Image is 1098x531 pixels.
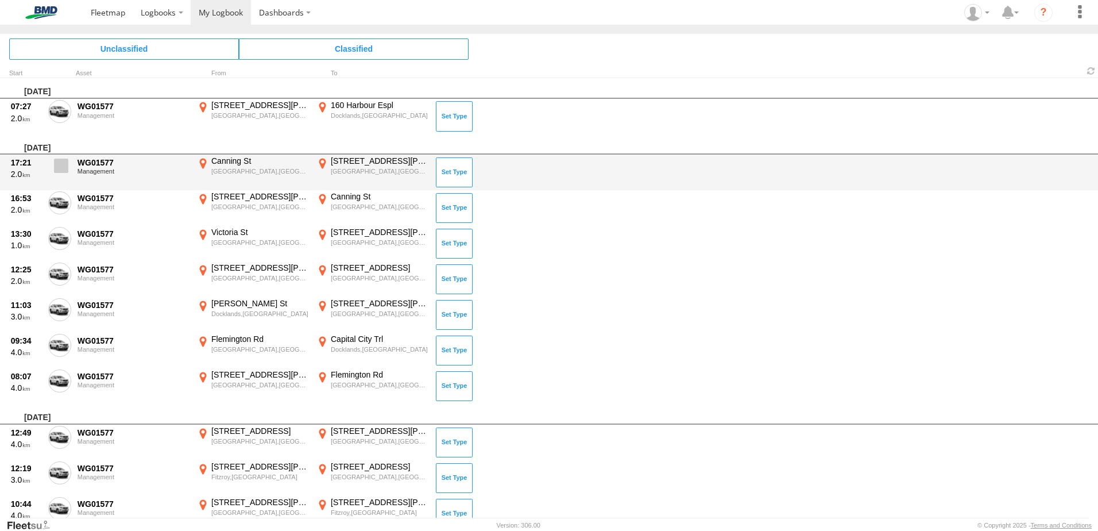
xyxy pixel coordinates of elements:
[78,371,189,382] div: WG01577
[436,300,473,330] button: Click to Set
[195,334,310,367] label: Click to View Event Location
[11,157,42,168] div: 17:21
[11,499,42,509] div: 10:44
[331,310,428,318] div: [GEOGRAPHIC_DATA],[GEOGRAPHIC_DATA]
[11,205,42,215] div: 2.0
[331,345,428,353] div: Docklands,[GEOGRAPHIC_DATA]
[11,336,42,346] div: 09:34
[331,156,428,166] div: [STREET_ADDRESS][PERSON_NAME]
[211,426,308,436] div: [STREET_ADDRESS]
[6,520,59,531] a: Visit our Website
[315,100,430,133] label: Click to View Event Location
[11,428,42,438] div: 12:49
[211,345,308,353] div: [GEOGRAPHIC_DATA],[GEOGRAPHIC_DATA]
[195,227,310,260] label: Click to View Event Location
[11,300,42,310] div: 11:03
[315,426,430,459] label: Click to View Event Location
[11,113,42,124] div: 2.0
[331,238,428,247] div: [GEOGRAPHIC_DATA],[GEOGRAPHIC_DATA]
[78,438,189,445] div: Management
[78,346,189,353] div: Management
[315,71,430,76] div: To
[195,426,310,459] label: Click to View Event Location
[211,227,308,237] div: Victoria St
[195,100,310,133] label: Click to View Event Location
[977,522,1092,529] div: © Copyright 2025 -
[315,370,430,403] label: Click to View Event Location
[211,263,308,273] div: [STREET_ADDRESS][PERSON_NAME]
[331,497,428,507] div: [STREET_ADDRESS][PERSON_NAME]
[78,382,189,388] div: Management
[211,310,308,318] div: Docklands,[GEOGRAPHIC_DATA]
[11,229,42,239] div: 13:30
[331,100,428,110] div: 160 Harbour Espl
[331,426,428,436] div: [STREET_ADDRESS][PERSON_NAME]
[331,111,428,120] div: Docklands,[GEOGRAPHIC_DATA]
[78,336,189,346] div: WG01577
[11,371,42,382] div: 08:07
[436,428,473,457] button: Click to Set
[331,334,428,344] div: Capital City Trl
[195,497,310,530] label: Click to View Event Location
[331,381,428,389] div: [GEOGRAPHIC_DATA],[GEOGRAPHIC_DATA]
[1034,3,1053,22] i: ?
[1031,522,1092,529] a: Terms and Conditions
[331,263,428,273] div: [STREET_ADDRESS]
[436,157,473,187] button: Click to Set
[497,522,540,529] div: Version: 306.00
[11,383,42,393] div: 4.0
[211,381,308,389] div: [GEOGRAPHIC_DATA],[GEOGRAPHIC_DATA]
[211,437,308,445] div: [GEOGRAPHIC_DATA],[GEOGRAPHIC_DATA]
[78,229,189,239] div: WG01577
[78,193,189,203] div: WG01577
[211,509,308,517] div: [GEOGRAPHIC_DATA],[GEOGRAPHIC_DATA]
[315,298,430,332] label: Click to View Event Location
[78,203,189,210] div: Management
[11,475,42,485] div: 3.0
[436,499,473,529] button: Click to Set
[211,298,308,309] div: [PERSON_NAME] St
[211,473,308,481] div: Fitzroy,[GEOGRAPHIC_DATA]
[1084,66,1098,76] span: Refresh
[11,101,42,111] div: 07:27
[11,6,71,19] img: bmd-logo.svg
[9,71,44,76] div: Click to Sort
[11,311,42,322] div: 3.0
[331,298,428,309] div: [STREET_ADDRESS][PERSON_NAME]
[78,509,189,516] div: Management
[195,71,310,76] div: From
[211,238,308,247] div: [GEOGRAPHIC_DATA],[GEOGRAPHIC_DATA]
[78,499,189,509] div: WG01577
[195,156,310,189] label: Click to View Event Location
[78,275,189,282] div: Management
[11,463,42,474] div: 12:19
[78,428,189,438] div: WG01577
[11,193,42,203] div: 16:53
[211,461,308,472] div: [STREET_ADDRESS][PERSON_NAME]
[78,463,189,474] div: WG01577
[436,101,473,131] button: Click to Set
[211,334,308,344] div: Flemington Rd
[11,276,42,286] div: 2.0
[9,39,239,59] span: Click to view Unclassified Trips
[331,203,428,211] div: [GEOGRAPHIC_DATA],[GEOGRAPHIC_DATA]
[195,461,310,495] label: Click to View Event Location
[11,347,42,357] div: 4.0
[195,263,310,296] label: Click to View Event Location
[78,474,189,480] div: Management
[211,274,308,282] div: [GEOGRAPHIC_DATA],[GEOGRAPHIC_DATA]
[78,300,189,310] div: WG01577
[211,167,308,175] div: [GEOGRAPHIC_DATA],[GEOGRAPHIC_DATA]
[211,111,308,120] div: [GEOGRAPHIC_DATA],[GEOGRAPHIC_DATA]
[331,274,428,282] div: [GEOGRAPHIC_DATA],[GEOGRAPHIC_DATA]
[331,473,428,481] div: [GEOGRAPHIC_DATA],[GEOGRAPHIC_DATA]
[78,101,189,111] div: WG01577
[211,203,308,211] div: [GEOGRAPHIC_DATA],[GEOGRAPHIC_DATA]
[315,156,430,189] label: Click to View Event Location
[315,263,430,296] label: Click to View Event Location
[76,71,191,76] div: Asset
[436,264,473,294] button: Click to Set
[315,497,430,530] label: Click to View Event Location
[331,437,428,445] div: [GEOGRAPHIC_DATA],[GEOGRAPHIC_DATA]
[211,497,308,507] div: [STREET_ADDRESS][PERSON_NAME]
